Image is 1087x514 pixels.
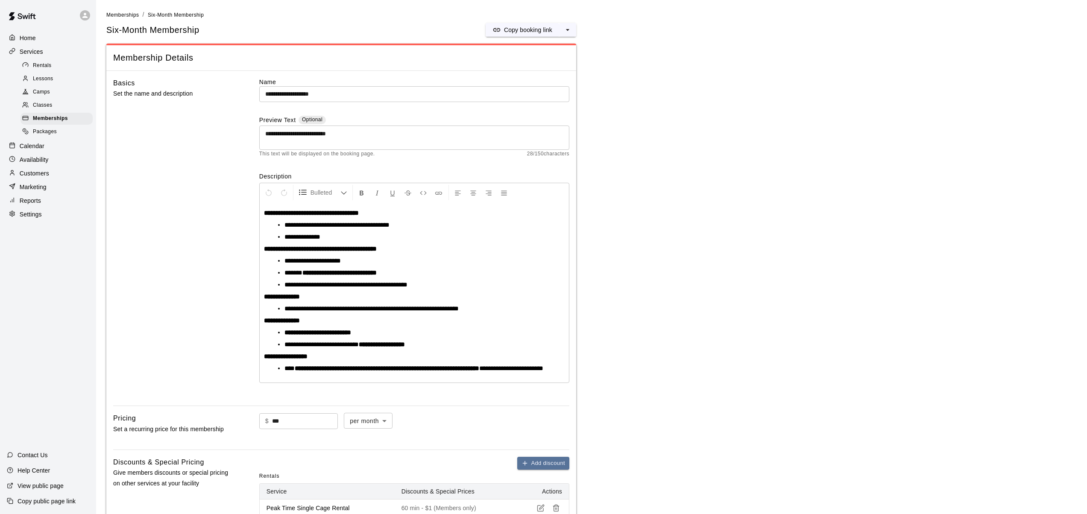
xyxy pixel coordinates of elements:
a: Memberships [106,11,139,18]
a: Marketing [7,181,89,193]
label: Preview Text [259,116,296,126]
th: Discounts & Special Prices [395,484,518,499]
p: Help Center [18,466,50,475]
p: Availability [20,155,49,164]
th: Actions [518,484,569,499]
th: Service [260,484,395,499]
span: Memberships [106,12,139,18]
p: Copy booking link [504,26,552,34]
span: Bulleted List [311,188,340,197]
a: Availability [7,153,89,166]
p: Home [20,34,36,42]
div: Packages [21,126,93,138]
span: Packages [33,128,57,136]
a: Lessons [21,72,96,85]
p: Peak Time Single Cage Rental [267,504,388,512]
p: Reports [20,196,41,205]
button: Undo [261,185,276,200]
h6: Pricing [113,413,136,424]
div: Camps [21,86,93,98]
a: Camps [21,86,96,99]
p: Set a recurring price for this membership [113,424,232,435]
a: Packages [21,126,96,139]
a: Services [7,45,89,58]
p: Customers [20,169,49,178]
div: Lessons [21,73,93,85]
a: Classes [21,99,96,112]
button: Right Align [481,185,496,200]
span: Classes [33,101,52,110]
div: per month [344,413,393,429]
span: Lessons [33,75,53,83]
span: Rentals [33,61,52,70]
button: Justify Align [497,185,511,200]
button: Format Underline [385,185,400,200]
button: Format Bold [355,185,369,200]
p: Settings [20,210,42,219]
button: Insert Code [416,185,431,200]
div: Rentals [21,60,93,72]
button: Format Strikethrough [401,185,415,200]
p: Marketing [20,183,47,191]
button: Copy booking link [486,23,559,37]
a: Reports [7,194,89,207]
a: Customers [7,167,89,180]
button: Redo [277,185,291,200]
button: Insert Link [431,185,446,200]
a: Calendar [7,140,89,152]
button: Add discount [517,457,569,470]
p: Calendar [20,142,44,150]
h6: Basics [113,78,135,89]
span: Membership Details [113,52,569,64]
button: Center Align [466,185,481,200]
p: $ [265,417,269,426]
button: select merge strategy [559,23,576,37]
p: 60 min - $1 (Members only) [401,504,511,512]
div: Memberships [21,113,93,125]
p: Give members discounts or special pricing on other services at your facility [113,467,232,489]
label: Name [259,78,569,86]
span: Six-Month Membership [148,12,204,18]
a: Settings [7,208,89,221]
div: Classes [21,99,93,111]
p: Contact Us [18,451,48,459]
span: Memberships [33,114,68,123]
p: Set the name and description [113,88,232,99]
nav: breadcrumb [106,10,1077,20]
span: Six-Month Membership [106,24,199,36]
span: This text will be displayed on the booking page. [259,150,375,158]
button: Left Align [451,185,465,200]
label: Description [259,172,569,181]
span: Camps [33,88,50,96]
button: Format Italics [370,185,384,200]
span: Rentals [259,470,280,483]
a: Memberships [21,112,96,126]
a: Rentals [21,59,96,72]
p: Services [20,47,43,56]
a: Home [7,32,89,44]
button: Formatting Options [295,185,351,200]
div: split button [486,23,576,37]
p: Copy public page link [18,497,76,505]
p: View public page [18,482,64,490]
span: Optional [302,117,322,123]
h6: Discounts & Special Pricing [113,457,204,468]
span: 28 / 150 characters [527,150,569,158]
li: / [142,10,144,19]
